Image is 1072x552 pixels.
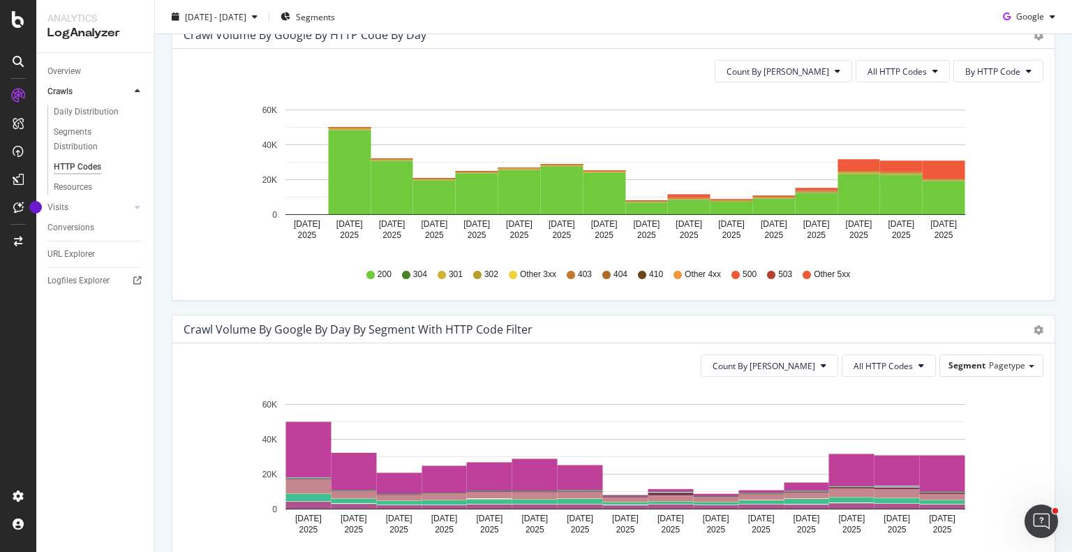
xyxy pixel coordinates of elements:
[262,435,277,445] text: 40K
[713,360,815,372] span: Count By Day
[413,269,427,281] span: 304
[47,200,131,215] a: Visits
[838,514,865,523] text: [DATE]
[47,247,144,262] a: URL Explorer
[47,84,131,99] a: Crawls
[933,525,952,535] text: 2025
[184,388,1033,550] svg: A chart.
[989,359,1025,371] span: Pagetype
[262,400,277,410] text: 60K
[386,514,412,523] text: [DATE]
[884,514,910,523] text: [DATE]
[676,219,702,229] text: [DATE]
[929,514,955,523] text: [DATE]
[510,230,529,240] text: 2025
[849,230,868,240] text: 2025
[748,514,775,523] text: [DATE]
[1034,325,1043,335] div: gear
[662,525,680,535] text: 2025
[47,200,68,215] div: Visits
[425,230,444,240] text: 2025
[47,25,143,41] div: LogAnalyzer
[842,525,861,535] text: 2025
[184,94,1033,255] svg: A chart.
[1034,31,1043,40] div: gear
[484,269,498,281] span: 302
[477,514,503,523] text: [DATE]
[718,219,745,229] text: [DATE]
[463,219,490,229] text: [DATE]
[948,359,985,371] span: Segment
[567,514,593,523] text: [DATE]
[340,230,359,240] text: 2025
[616,525,635,535] text: 2025
[854,360,913,372] span: All HTTP Codes
[468,230,486,240] text: 2025
[47,221,94,235] div: Conversions
[47,11,143,25] div: Analytics
[752,525,770,535] text: 2025
[803,219,830,229] text: [DATE]
[680,230,699,240] text: 2025
[54,180,144,195] a: Resources
[54,160,101,174] div: HTTP Codes
[54,125,131,154] div: Segments Distribution
[54,180,92,195] div: Resources
[480,525,499,535] text: 2025
[378,269,392,281] span: 200
[846,219,872,229] text: [DATE]
[888,219,914,229] text: [DATE]
[506,219,533,229] text: [DATE]
[262,470,277,479] text: 20K
[842,355,936,377] button: All HTTP Codes
[272,210,277,220] text: 0
[965,66,1020,77] span: By HTTP Code
[54,105,144,119] a: Daily Distribution
[1016,10,1044,22] span: Google
[341,514,367,523] text: [DATE]
[47,64,144,79] a: Overview
[953,60,1043,82] button: By HTTP Code
[185,10,246,22] span: [DATE] - [DATE]
[344,525,363,535] text: 2025
[868,66,927,77] span: All HTTP Codes
[275,6,341,28] button: Segments
[54,105,119,119] div: Daily Distribution
[262,140,277,150] text: 40K
[552,230,571,240] text: 2025
[54,125,144,154] a: Segments Distribution
[706,525,725,535] text: 2025
[29,201,42,214] div: Tooltip anchor
[262,105,277,115] text: 60K
[807,230,826,240] text: 2025
[521,514,548,523] text: [DATE]
[935,230,953,240] text: 2025
[47,221,144,235] a: Conversions
[571,525,590,535] text: 2025
[389,525,408,535] text: 2025
[166,6,263,28] button: [DATE] - [DATE]
[797,525,816,535] text: 2025
[764,230,783,240] text: 2025
[613,269,627,281] span: 404
[449,269,463,281] span: 301
[520,269,556,281] span: Other 3xx
[595,230,613,240] text: 2025
[761,219,787,229] text: [DATE]
[649,269,663,281] span: 410
[421,219,447,229] text: [DATE]
[703,514,729,523] text: [DATE]
[526,525,544,535] text: 2025
[299,525,318,535] text: 2025
[336,219,363,229] text: [DATE]
[930,219,957,229] text: [DATE]
[47,274,144,288] a: Logfiles Explorer
[892,230,911,240] text: 2025
[184,28,426,42] div: Crawl Volume by google by HTTP Code by Day
[634,219,660,229] text: [DATE]
[47,84,73,99] div: Crawls
[856,60,950,82] button: All HTTP Codes
[591,219,618,229] text: [DATE]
